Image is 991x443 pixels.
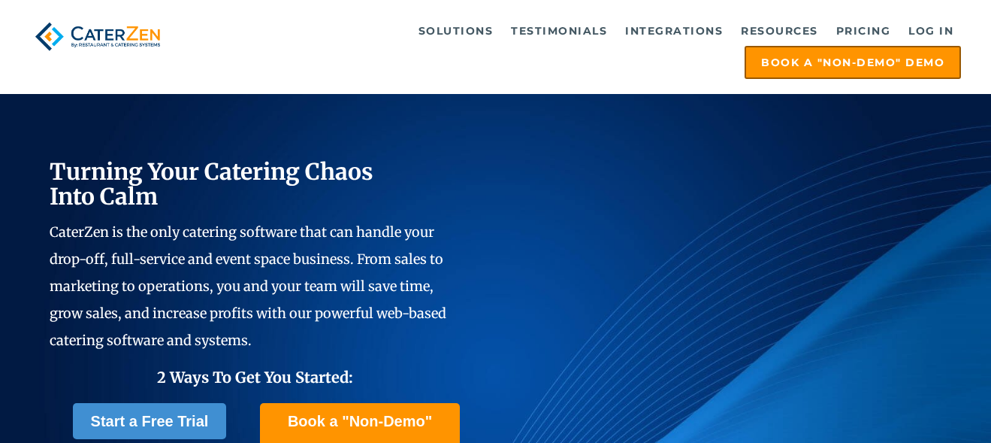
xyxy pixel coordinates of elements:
[73,403,227,439] a: Start a Free Trial
[189,16,961,79] div: Navigation Menu
[618,16,730,46] a: Integrations
[829,16,899,46] a: Pricing
[30,16,165,57] img: caterzen
[901,16,961,46] a: Log in
[50,157,373,211] span: Turning Your Catering Chaos Into Calm
[733,16,826,46] a: Resources
[745,46,961,79] a: Book a "Non-Demo" Demo
[503,16,615,46] a: Testimonials
[411,16,501,46] a: Solutions
[50,223,446,349] span: CaterZen is the only catering software that can handle your drop-off, full-service and event spac...
[857,384,974,426] iframe: Help widget launcher
[157,368,353,387] span: 2 Ways To Get You Started:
